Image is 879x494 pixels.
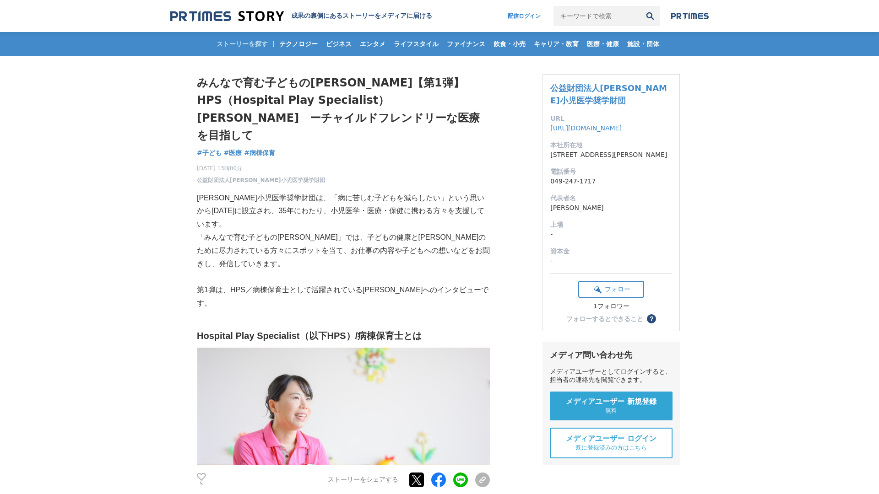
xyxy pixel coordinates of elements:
input: キーワードで検索 [553,6,640,26]
a: 公益財団法人[PERSON_NAME]小児医学奨学財団 [197,176,325,184]
span: メディアユーザー ログイン [566,434,657,444]
dt: 代表者名 [550,193,672,203]
a: 成果の裏側にあるストーリーをメディアに届ける 成果の裏側にあるストーリーをメディアに届ける [170,10,432,22]
a: 飲食・小売 [490,32,529,56]
a: [URL][DOMAIN_NAME] [550,124,622,132]
span: #子ども [197,149,222,157]
a: #医療 [224,148,242,158]
a: 施設・団体 [624,32,663,56]
button: 検索 [640,6,660,26]
a: 公益財団法人[PERSON_NAME]小児医学奨学財団 [550,83,667,105]
span: エンタメ [356,40,389,48]
img: prtimes [671,12,709,20]
dt: 上場 [550,220,672,230]
span: 無料 [605,407,617,415]
dt: 資本金 [550,247,672,256]
a: 医療・健康 [583,32,623,56]
dt: 本社所在地 [550,140,672,150]
dd: [STREET_ADDRESS][PERSON_NAME] [550,150,672,160]
span: ライフスタイル [390,40,442,48]
a: 配信ログイン [499,6,550,26]
p: ストーリーをシェアする [328,476,398,484]
span: [DATE] 13時00分 [197,164,325,172]
strong: Hospital Play Specialist（以下HPS）/病棟保育士とは [197,331,422,341]
button: フォロー [578,281,644,298]
a: エンタメ [356,32,389,56]
div: フォローするとできること [566,316,643,322]
span: ビジネス [322,40,355,48]
dt: URL [550,114,672,123]
dd: - [550,230,672,239]
a: #病棟保育 [244,148,275,158]
p: 「みんなで育む子どもの[PERSON_NAME]」では、子どもの健康と[PERSON_NAME]のために尽力されている方々にスポットを当て、お仕事の内容や子どもへの想いなどをお聞きし、発信してい... [197,231,490,270]
a: メディアユーザー ログイン 既に登録済みの方はこちら [550,428,673,458]
a: テクノロジー [276,32,321,56]
span: ？ [648,316,655,322]
dd: [PERSON_NAME] [550,203,672,213]
span: キャリア・教育 [530,40,582,48]
a: ビジネス [322,32,355,56]
a: ライフスタイル [390,32,442,56]
dd: 049-247-1717 [550,177,672,186]
a: #子ども [197,148,222,158]
a: キャリア・教育 [530,32,582,56]
span: ファイナンス [443,40,489,48]
p: 5 [197,482,206,486]
span: 医療・健康 [583,40,623,48]
p: [PERSON_NAME]小児医学奨学財団は、「病に苦しむ子どもを減らしたい」という思いから[DATE]に設立され、35年にわたり、小児医学・医療・保健に携わる方々を支援しています。 [197,192,490,231]
button: ？ [647,314,656,323]
div: メディア問い合わせ先 [550,349,673,360]
span: テクノロジー [276,40,321,48]
span: #病棟保育 [244,149,275,157]
span: 既に登録済みの方はこちら [575,444,647,452]
img: 成果の裏側にあるストーリーをメディアに届ける [170,10,284,22]
a: ファイナンス [443,32,489,56]
span: #医療 [224,149,242,157]
h1: みんなで育む子どもの[PERSON_NAME]【第1弾】 HPS（Hospital Play Specialist）[PERSON_NAME] ーチャイルドフレンドリーな医療を目指して [197,74,490,145]
a: メディアユーザー 新規登録 無料 [550,392,673,420]
dd: - [550,256,672,266]
h2: 成果の裏側にあるストーリーをメディアに届ける [291,12,432,20]
dt: 電話番号 [550,167,672,177]
span: 飲食・小売 [490,40,529,48]
span: メディアユーザー 新規登録 [566,397,657,407]
span: 施設・団体 [624,40,663,48]
div: メディアユーザーとしてログインすると、担当者の連絡先を閲覧できます。 [550,368,673,384]
p: 第1弾は、HPS／病棟保育士として活躍されている[PERSON_NAME]へのインタビューです。 [197,284,490,310]
div: 1フォロワー [578,302,644,311]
